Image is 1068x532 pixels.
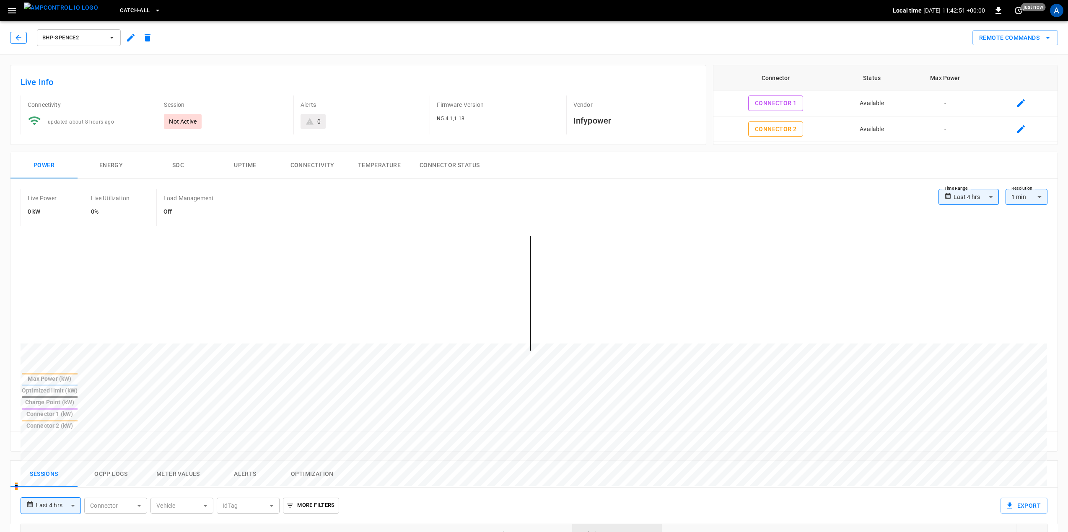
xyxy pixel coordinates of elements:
[748,96,803,111] button: Connector 1
[838,90,906,116] td: Available
[573,114,696,127] h6: Infypower
[212,461,279,488] button: Alerts
[954,189,999,205] div: Last 4 hrs
[573,101,696,109] p: Vendor
[91,194,130,202] p: Live Utilization
[893,6,922,15] p: Local time
[437,116,464,121] span: N5.4.1,1.18
[906,116,985,142] td: -
[279,461,346,488] button: Optimization
[972,30,1058,46] button: Remote Commands
[164,101,286,109] p: Session
[1021,3,1046,11] span: just now
[48,119,114,125] span: updated about 8 hours ago
[413,152,486,179] button: Connector Status
[713,65,1058,142] table: connector table
[169,117,197,126] p: Not Active
[838,65,906,90] th: Status
[944,185,968,192] label: Time Range
[838,116,906,142] td: Available
[10,461,78,488] button: Sessions
[120,6,150,15] span: Catch-all
[42,33,104,43] span: BHP-SPENCE2
[1012,4,1025,17] button: set refresh interval
[28,207,57,217] h6: 0 kW
[36,498,81,514] div: Last 4 hrs
[145,152,212,179] button: SOC
[1050,4,1063,17] div: profile-icon
[748,121,803,137] button: Connector 2
[923,6,985,15] p: [DATE] 11:42:51 +00:00
[713,65,838,90] th: Connector
[437,101,559,109] p: Firmware Version
[91,207,130,217] h6: 0%
[317,117,321,126] div: 0
[117,3,164,19] button: Catch-all
[906,90,985,116] td: -
[163,194,214,202] p: Load Management
[21,75,696,89] h6: Live Info
[24,3,98,13] img: ampcontrol.io logo
[10,152,78,179] button: Power
[78,152,145,179] button: Energy
[1006,189,1047,205] div: 1 min
[279,152,346,179] button: Connectivity
[145,461,212,488] button: Meter Values
[1001,498,1047,514] button: Export
[163,207,214,217] h6: Off
[1011,185,1032,192] label: Resolution
[283,498,339,514] button: More Filters
[972,30,1058,46] div: remote commands options
[212,152,279,179] button: Uptime
[906,65,985,90] th: Max Power
[37,29,121,46] button: BHP-SPENCE2
[28,194,57,202] p: Live Power
[78,461,145,488] button: Ocpp logs
[301,101,423,109] p: Alerts
[346,152,413,179] button: Temperature
[28,101,150,109] p: Connectivity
